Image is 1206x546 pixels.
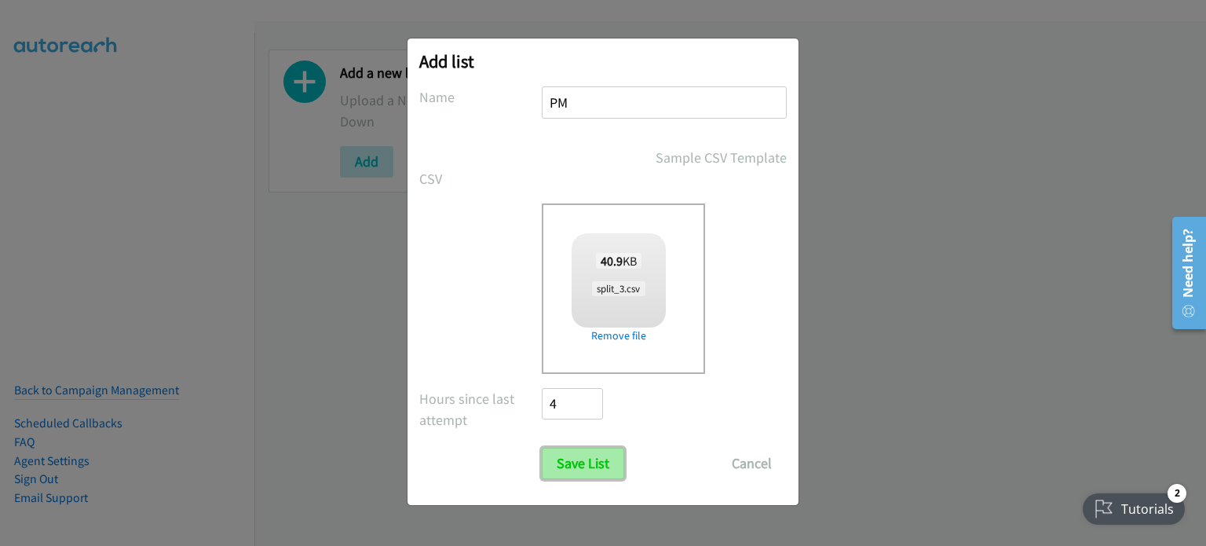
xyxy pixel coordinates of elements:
a: Remove file [572,328,666,344]
iframe: Resource Center [1161,211,1206,335]
span: KB [596,253,642,269]
label: Hours since last attempt [419,388,542,431]
strong: 40.9 [601,253,623,269]
h2: Add list [419,50,787,72]
button: Cancel [717,448,787,479]
a: Sample CSV Template [656,147,787,168]
iframe: Checklist [1073,478,1194,534]
input: Save List [542,448,624,479]
label: CSV [419,168,542,189]
span: split_3.csv [592,281,645,296]
label: Name [419,86,542,108]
